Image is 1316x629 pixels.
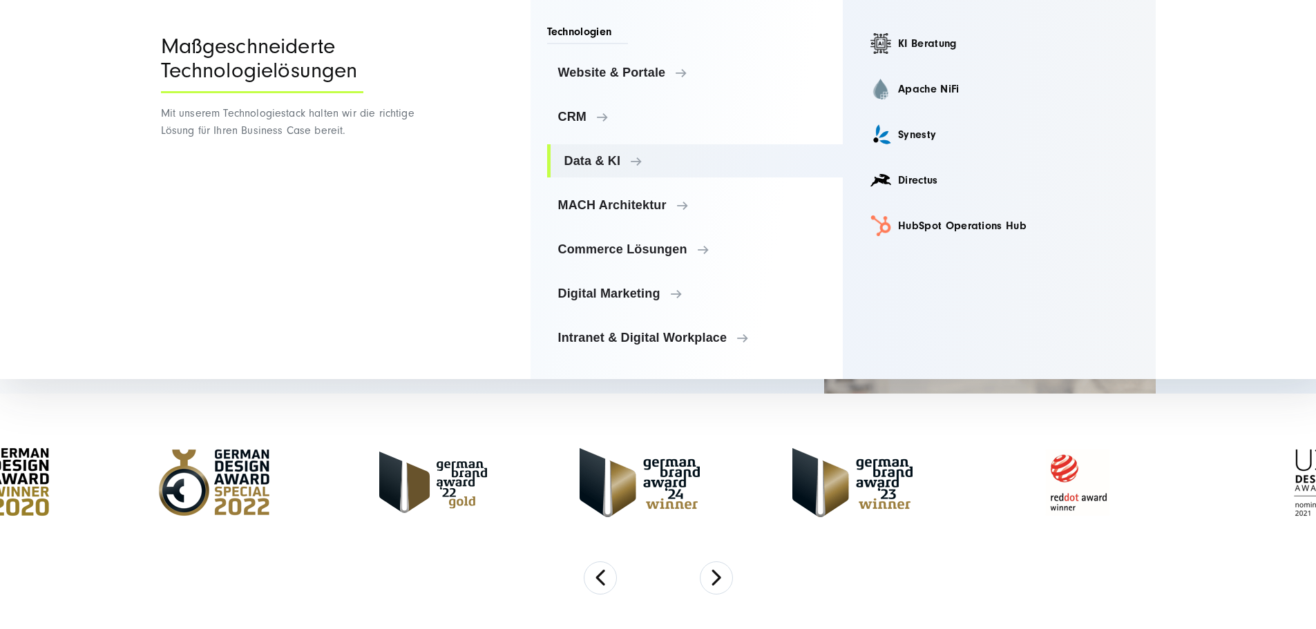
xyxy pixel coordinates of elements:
[792,448,913,517] img: German Brand Award 2023 Winner - Full Service digital agentur SUNZINET
[859,23,1139,64] a: KI Beratung
[558,331,832,345] span: Intranet & Digital Workplace
[859,206,1139,246] a: HubSpot Operations Hub
[564,154,832,168] span: Data & KI
[547,24,629,44] span: Technologien
[558,110,832,124] span: CRM
[1005,441,1150,524] img: Reddot Award Winner - Full Service Digitalagentur SUNZINET
[580,448,700,517] img: German-Brand-Award - Full Service digital agentur SUNZINET
[547,56,843,89] a: Website & Portale
[161,105,420,139] p: Mit unserem Technologiestack halten wir die richtige Lösung für Ihren Business Case bereit.
[558,242,832,256] span: Commerce Lösungen
[700,561,733,594] button: Next
[547,144,843,177] a: Data & KI
[859,115,1139,155] a: Synesty
[547,233,843,266] a: Commerce Lösungen
[142,441,287,524] img: German Design Award Speacial - Full Service Digitalagentur SUNZINET
[584,561,617,594] button: Previous
[379,452,487,513] img: German Brand Award 2022 Gold Winner - Full Service Digitalagentur SUNZINET
[859,160,1139,200] a: Directus
[547,188,843,222] a: MACH Architektur
[547,100,843,133] a: CRM
[859,69,1139,109] a: Apache NiFi
[161,35,363,93] div: Maßgeschneiderte Technologielösungen
[547,277,843,310] a: Digital Marketing
[558,66,832,79] span: Website & Portale
[558,287,832,300] span: Digital Marketing
[547,321,843,354] a: Intranet & Digital Workplace
[558,198,832,212] span: MACH Architektur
